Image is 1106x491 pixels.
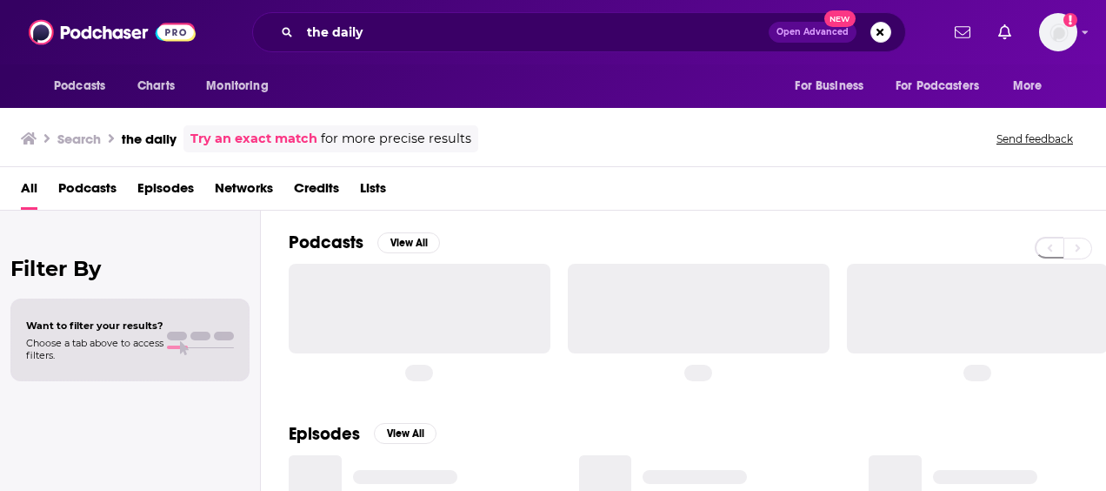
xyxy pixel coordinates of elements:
[769,22,856,43] button: Open AdvancedNew
[991,131,1078,146] button: Send feedback
[289,232,363,253] h2: Podcasts
[783,70,885,103] button: open menu
[58,174,117,210] a: Podcasts
[884,70,1004,103] button: open menu
[896,74,979,98] span: For Podcasters
[1039,13,1077,51] span: Logged in as HBurn
[1039,13,1077,51] button: Show profile menu
[294,174,339,210] a: Credits
[300,18,769,46] input: Search podcasts, credits, & more...
[42,70,128,103] button: open menu
[1001,70,1064,103] button: open menu
[824,10,856,27] span: New
[29,16,196,49] img: Podchaser - Follow, Share and Rate Podcasts
[194,70,290,103] button: open menu
[137,174,194,210] a: Episodes
[122,131,177,147] h3: the daily
[206,74,268,98] span: Monitoring
[190,129,317,149] a: Try an exact match
[1063,13,1077,27] svg: Add a profile image
[215,174,273,210] a: Networks
[374,423,436,444] button: View All
[54,74,105,98] span: Podcasts
[26,319,163,332] span: Want to filter your results?
[26,337,163,361] span: Choose a tab above to access filters.
[21,174,37,210] a: All
[377,232,440,253] button: View All
[289,232,440,253] a: PodcastsView All
[289,423,436,445] a: EpisodesView All
[1013,74,1043,98] span: More
[252,12,906,52] div: Search podcasts, credits, & more...
[948,17,977,47] a: Show notifications dropdown
[1039,13,1077,51] img: User Profile
[776,28,849,37] span: Open Advanced
[360,174,386,210] a: Lists
[126,70,185,103] a: Charts
[10,256,250,281] h2: Filter By
[57,131,101,147] h3: Search
[137,74,175,98] span: Charts
[991,17,1018,47] a: Show notifications dropdown
[289,423,360,445] h2: Episodes
[795,74,863,98] span: For Business
[321,129,471,149] span: for more precise results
